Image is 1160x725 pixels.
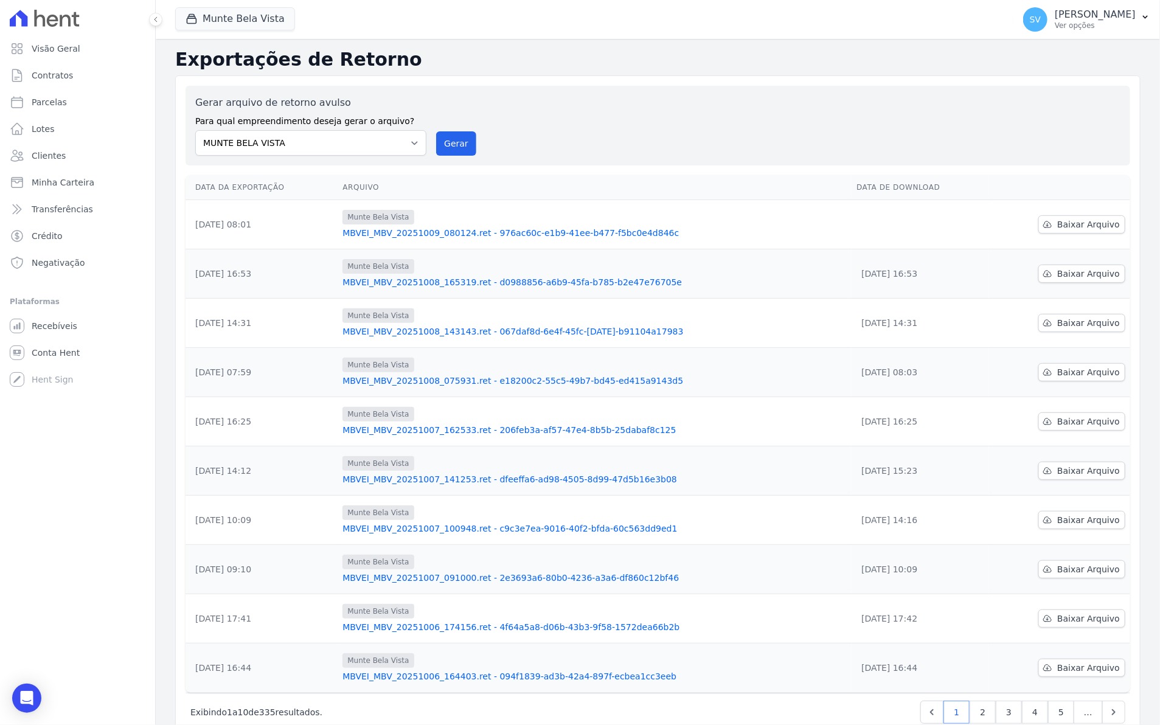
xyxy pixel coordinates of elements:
th: Data de Download [852,175,988,200]
a: Baixar Arquivo [1038,511,1125,529]
button: SV [PERSON_NAME] Ver opções [1013,2,1160,36]
td: [DATE] 16:53 [186,249,338,299]
td: [DATE] 16:25 [852,397,988,446]
span: Munte Bela Vista [342,210,414,224]
a: 2 [970,701,996,724]
td: [DATE] 14:16 [852,496,988,545]
a: Baixar Arquivo [1038,314,1125,332]
a: MBVEI_MBV_20251006_174156.ret - 4f64a5a8-d06b-43b3-9f58-1572dea66b2b [342,621,847,633]
span: SV [1030,15,1041,24]
a: 5 [1048,701,1074,724]
span: Visão Geral [32,43,80,55]
a: 4 [1022,701,1048,724]
a: Conta Hent [5,341,150,365]
a: MBVEI_MBV_20251006_164403.ret - 094f1839-ad3b-42a4-897f-ecbea1cc3eeb [342,670,847,682]
a: Baixar Arquivo [1038,609,1125,628]
th: Arquivo [338,175,852,200]
button: Munte Bela Vista [175,7,295,30]
td: [DATE] 10:09 [852,545,988,594]
span: Baixar Arquivo [1057,366,1120,378]
label: Gerar arquivo de retorno avulso [195,95,426,110]
td: [DATE] 08:03 [852,348,988,397]
span: 335 [259,707,276,717]
a: Transferências [5,197,150,221]
a: MBVEI_MBV_20251007_141253.ret - dfeeffa6-ad98-4505-8d99-47d5b16e3b08 [342,473,847,485]
a: 3 [996,701,1022,724]
span: Conta Hent [32,347,80,359]
p: Ver opções [1055,21,1136,30]
a: 1 [943,701,970,724]
span: Contratos [32,69,73,82]
span: Baixar Arquivo [1057,218,1120,231]
span: 1 [227,707,232,717]
td: [DATE] 14:31 [852,299,988,348]
span: Lotes [32,123,55,135]
td: [DATE] 07:59 [186,348,338,397]
td: [DATE] 14:31 [186,299,338,348]
span: Baixar Arquivo [1057,268,1120,280]
span: Transferências [32,203,93,215]
span: Munte Bela Vista [342,604,414,619]
a: Recebíveis [5,314,150,338]
td: [DATE] 14:12 [186,446,338,496]
a: MBVEI_MBV_20251007_100948.ret - c9c3e7ea-9016-40f2-bfda-60c563dd9ed1 [342,522,847,535]
a: Baixar Arquivo [1038,363,1125,381]
span: Baixar Arquivo [1057,514,1120,526]
a: Baixar Arquivo [1038,412,1125,431]
a: Baixar Arquivo [1038,265,1125,283]
td: [DATE] 16:53 [852,249,988,299]
a: MBVEI_MBV_20251007_162533.ret - 206feb3a-af57-47e4-8b5b-25dabaf8c125 [342,424,847,436]
span: Baixar Arquivo [1057,563,1120,575]
td: [DATE] 08:01 [186,200,338,249]
div: Plataformas [10,294,145,309]
th: Data da Exportação [186,175,338,200]
span: Munte Bela Vista [342,407,414,421]
a: Negativação [5,251,150,275]
td: [DATE] 16:25 [186,397,338,446]
a: Parcelas [5,90,150,114]
a: Baixar Arquivo [1038,659,1125,677]
a: Lotes [5,117,150,141]
td: [DATE] 15:23 [852,446,988,496]
a: Crédito [5,224,150,248]
span: 10 [238,707,249,717]
span: Baixar Arquivo [1057,465,1120,477]
a: MBVEI_MBV_20251007_091000.ret - 2e3693a6-80b0-4236-a3a6-df860c12bf46 [342,572,847,584]
span: Munte Bela Vista [342,653,414,668]
span: Baixar Arquivo [1057,317,1120,329]
a: Minha Carteira [5,170,150,195]
span: Negativação [32,257,85,269]
a: MBVEI_MBV_20251009_080124.ret - 976ac60c-e1b9-41ee-b477-f5bc0e4d846c [342,227,847,239]
span: Clientes [32,150,66,162]
a: MBVEI_MBV_20251008_143143.ret - 067daf8d-6e4f-45fc-[DATE]-b91104a17983 [342,325,847,338]
a: Baixar Arquivo [1038,560,1125,578]
span: Munte Bela Vista [342,555,414,569]
span: Recebíveis [32,320,77,332]
a: Contratos [5,63,150,88]
span: Munte Bela Vista [342,505,414,520]
div: Open Intercom Messenger [12,684,41,713]
label: Para qual empreendimento deseja gerar o arquivo? [195,110,426,128]
span: Baixar Arquivo [1057,415,1120,428]
a: MBVEI_MBV_20251008_075931.ret - e18200c2-55c5-49b7-bd45-ed415a9143d5 [342,375,847,387]
span: Munte Bela Vista [342,308,414,323]
a: Previous [920,701,943,724]
p: [PERSON_NAME] [1055,9,1136,21]
span: Munte Bela Vista [342,456,414,471]
span: Munte Bela Vista [342,259,414,274]
a: Clientes [5,144,150,168]
td: [DATE] 10:09 [186,496,338,545]
span: Baixar Arquivo [1057,662,1120,674]
td: [DATE] 09:10 [186,545,338,594]
td: [DATE] 16:44 [186,643,338,693]
a: Baixar Arquivo [1038,462,1125,480]
span: Baixar Arquivo [1057,612,1120,625]
td: [DATE] 17:41 [186,594,338,643]
a: MBVEI_MBV_20251008_165319.ret - d0988856-a6b9-45fa-b785-b2e47e76705e [342,276,847,288]
p: Exibindo a de resultados. [190,706,322,718]
span: Crédito [32,230,63,242]
a: Visão Geral [5,36,150,61]
span: Parcelas [32,96,67,108]
a: Next [1102,701,1125,724]
h2: Exportações de Retorno [175,49,1141,71]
